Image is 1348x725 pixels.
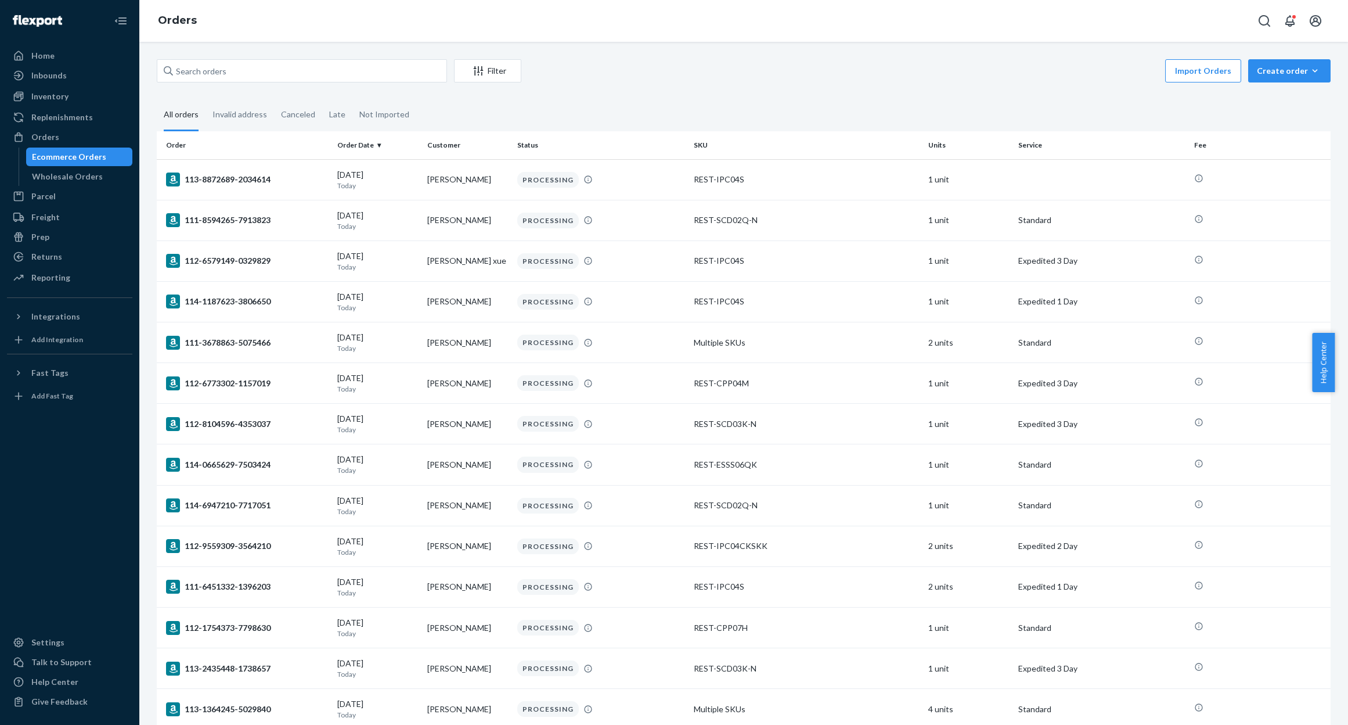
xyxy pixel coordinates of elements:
[924,566,1014,607] td: 2 units
[694,581,919,593] div: REST-IPC04S
[924,131,1014,159] th: Units
[337,658,418,679] div: [DATE]
[31,251,62,263] div: Returns
[337,576,418,598] div: [DATE]
[7,187,132,206] a: Parcel
[1018,296,1185,307] p: Expedited 1 Day
[924,241,1014,281] td: 1 unit
[1190,131,1331,159] th: Fee
[337,710,418,720] p: Today
[337,629,418,638] p: Today
[281,99,315,130] div: Canceled
[31,131,59,143] div: Orders
[166,336,328,350] div: 111-3678863-5075466
[517,294,579,310] div: PROCESSING
[31,50,55,62] div: Home
[694,296,919,307] div: REST-IPC04S
[1018,214,1185,226] p: Standard
[513,131,689,159] th: Status
[337,413,418,435] div: [DATE]
[423,526,513,566] td: [PERSON_NAME]
[7,673,132,691] a: Help Center
[337,262,418,272] p: Today
[7,247,132,266] a: Returns
[7,108,132,127] a: Replenishments
[517,416,579,432] div: PROCESSING
[166,498,328,512] div: 114-6947210-7717051
[337,250,418,272] div: [DATE]
[26,167,133,186] a: Wholesale Orders
[31,231,49,243] div: Prep
[31,335,83,344] div: Add Integration
[7,364,132,382] button: Fast Tags
[694,500,919,511] div: REST-SCD02Q-N
[31,391,73,401] div: Add Fast Tag
[1253,9,1276,33] button: Open Search Box
[1018,459,1185,471] p: Standard
[31,191,56,202] div: Parcel
[166,295,328,308] div: 114-1187623-3806650
[1304,9,1327,33] button: Open account menu
[517,539,579,554] div: PROCESSING
[694,255,919,267] div: REST-IPC04S
[1018,418,1185,430] p: Expedited 3 Day
[1014,131,1190,159] th: Service
[31,272,70,283] div: Reporting
[337,465,418,475] p: Today
[924,608,1014,648] td: 1 unit
[694,214,919,226] div: REST-SCD02Q-N
[517,253,579,269] div: PROCESSING
[149,4,206,38] ol: breadcrumbs
[694,540,919,552] div: REST-IPC04CKSKK
[517,701,579,717] div: PROCESSING
[1257,65,1322,77] div: Create order
[166,539,328,553] div: 112-9559309-3564210
[7,692,132,711] button: Give Feedback
[7,228,132,246] a: Prep
[1312,333,1335,392] span: Help Center
[337,181,418,191] p: Today
[337,454,418,475] div: [DATE]
[1018,704,1185,715] p: Standard
[1018,581,1185,593] p: Expedited 1 Day
[1018,540,1185,552] p: Expedited 2 Day
[166,702,328,716] div: 113-1364245-5029840
[109,9,132,33] button: Close Navigation
[924,322,1014,363] td: 2 units
[1278,9,1302,33] button: Open notifications
[13,15,62,27] img: Flexport logo
[31,112,93,123] div: Replenishments
[31,696,88,708] div: Give Feedback
[7,653,132,672] a: Talk to Support
[924,200,1014,241] td: 1 unit
[517,661,579,676] div: PROCESSING
[31,637,64,648] div: Settings
[423,566,513,607] td: [PERSON_NAME]
[157,59,447,82] input: Search orders
[26,148,133,166] a: Ecommerce Orders
[924,281,1014,322] td: 1 unit
[31,676,78,688] div: Help Center
[337,617,418,638] div: [DATE]
[337,536,418,557] div: [DATE]
[924,404,1014,444] td: 1 unit
[423,322,513,363] td: [PERSON_NAME]
[337,547,418,557] p: Today
[694,174,919,185] div: REST-IPC04S
[423,444,513,485] td: [PERSON_NAME]
[924,526,1014,566] td: 2 units
[31,70,67,81] div: Inbounds
[1018,378,1185,389] p: Expedited 3 Day
[1018,500,1185,511] p: Standard
[7,331,132,349] a: Add Integration
[32,151,106,163] div: Ecommerce Orders
[454,59,521,82] button: Filter
[157,131,333,159] th: Order
[517,620,579,636] div: PROCESSING
[423,608,513,648] td: [PERSON_NAME]
[423,159,513,200] td: [PERSON_NAME]
[166,213,328,227] div: 111-8594265-7913823
[7,633,132,652] a: Settings
[166,458,328,472] div: 114-0665629-7503424
[7,387,132,405] a: Add Fast Tag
